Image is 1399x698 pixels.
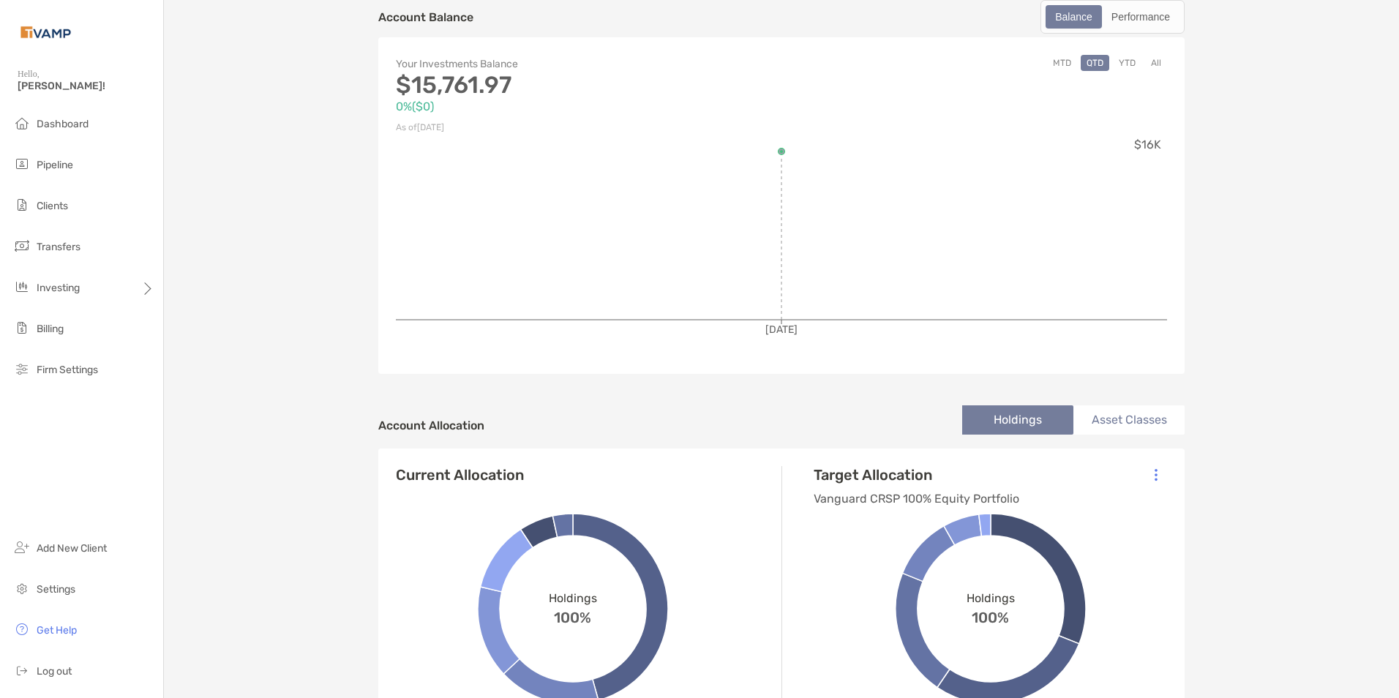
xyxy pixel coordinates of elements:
img: Icon List Menu [1155,468,1158,481]
p: Account Balance [378,8,473,26]
img: get-help icon [13,620,31,638]
span: 100% [554,605,591,626]
div: Balance [1047,7,1100,27]
li: Holdings [962,405,1073,435]
h4: Target Allocation [814,466,1019,484]
p: 0% ( $0 ) [396,97,781,116]
img: billing icon [13,319,31,337]
span: Log out [37,665,72,678]
span: Get Help [37,624,77,637]
img: investing icon [13,278,31,296]
img: Zoe Logo [18,6,74,59]
button: All [1145,55,1167,71]
span: Settings [37,583,75,596]
h4: Account Allocation [378,419,484,432]
p: Your Investments Balance [396,55,781,73]
h4: Current Allocation [396,466,524,484]
span: Billing [37,323,64,335]
span: Add New Client [37,542,107,555]
img: transfers icon [13,237,31,255]
button: MTD [1047,55,1077,71]
p: As of [DATE] [396,119,781,137]
span: Dashboard [37,118,89,130]
button: QTD [1081,55,1109,71]
p: $15,761.97 [396,76,781,94]
span: Transfers [37,241,80,253]
button: YTD [1113,55,1141,71]
li: Asset Classes [1073,405,1185,435]
img: logout icon [13,661,31,679]
span: Holdings [967,591,1015,605]
span: Pipeline [37,159,73,171]
span: Investing [37,282,80,294]
p: Vanguard CRSP 100% Equity Portfolio [814,489,1019,508]
span: Clients [37,200,68,212]
img: add_new_client icon [13,538,31,556]
div: Performance [1103,7,1178,27]
img: clients icon [13,196,31,214]
span: [PERSON_NAME]! [18,80,154,92]
img: dashboard icon [13,114,31,132]
span: Holdings [549,591,597,605]
tspan: [DATE] [765,323,798,336]
img: pipeline icon [13,155,31,173]
span: 100% [972,605,1009,626]
span: Firm Settings [37,364,98,376]
img: firm-settings icon [13,360,31,378]
tspan: $16K [1134,138,1161,151]
img: settings icon [13,579,31,597]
